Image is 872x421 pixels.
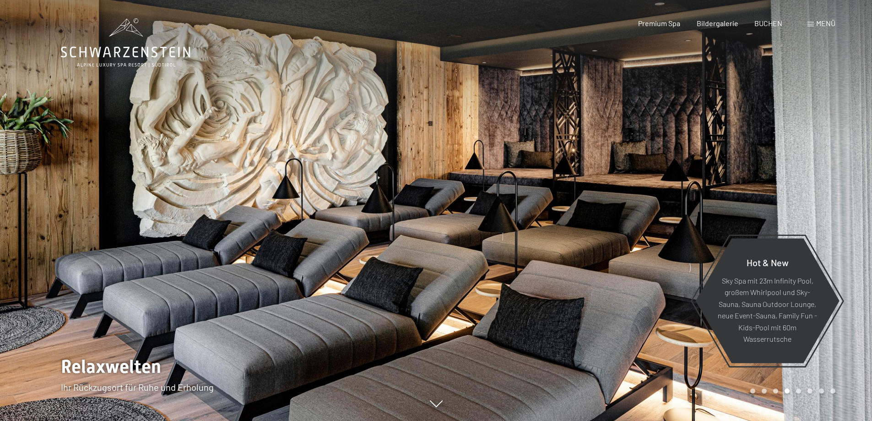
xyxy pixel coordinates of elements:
[816,19,835,27] span: Menü
[796,388,801,394] div: Carousel Page 5
[807,388,812,394] div: Carousel Page 6
[762,388,767,394] div: Carousel Page 2
[718,274,817,345] p: Sky Spa mit 23m Infinity Pool, großem Whirlpool und Sky-Sauna, Sauna Outdoor Lounge, neue Event-S...
[638,19,680,27] a: Premium Spa
[773,388,778,394] div: Carousel Page 3
[747,257,789,268] span: Hot & New
[695,238,840,364] a: Hot & New Sky Spa mit 23m Infinity Pool, großem Whirlpool und Sky-Sauna, Sauna Outdoor Lounge, ne...
[747,388,835,394] div: Carousel Pagination
[830,388,835,394] div: Carousel Page 8
[697,19,738,27] a: Bildergalerie
[750,388,755,394] div: Carousel Page 1
[785,388,790,394] div: Carousel Page 4 (Current Slide)
[754,19,782,27] a: BUCHEN
[819,388,824,394] div: Carousel Page 7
